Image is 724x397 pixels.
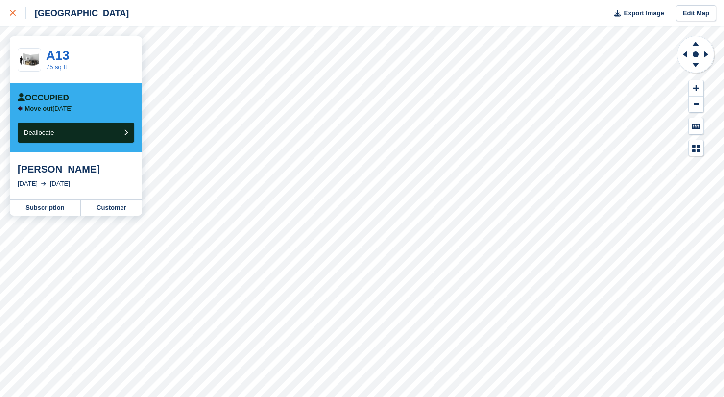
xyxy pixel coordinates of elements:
img: arrow-right-light-icn-cde0832a797a2874e46488d9cf13f60e5c3a73dbe684e267c42b8395dfbc2abf.svg [41,182,46,186]
button: Export Image [608,5,664,22]
a: Customer [81,200,142,216]
span: Deallocate [24,129,54,136]
img: 75-sqft-unit.jpg [18,51,41,69]
p: [DATE] [25,105,73,113]
a: 75 sq ft [46,63,67,71]
div: [GEOGRAPHIC_DATA] [26,7,129,19]
span: Export Image [624,8,664,18]
button: Zoom Out [689,97,703,113]
a: Subscription [10,200,81,216]
button: Map Legend [689,140,703,156]
img: arrow-left-icn-90495f2de72eb5bd0bd1c3c35deca35cc13f817d75bef06ecd7c0b315636ce7e.svg [18,106,23,111]
button: Keyboard Shortcuts [689,118,703,134]
a: Edit Map [676,5,716,22]
div: [DATE] [18,179,38,189]
div: [DATE] [50,179,70,189]
div: [PERSON_NAME] [18,163,134,175]
button: Zoom In [689,80,703,97]
span: Move out [25,105,53,112]
button: Deallocate [18,123,134,143]
a: A13 [46,48,70,63]
div: Occupied [18,93,69,103]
